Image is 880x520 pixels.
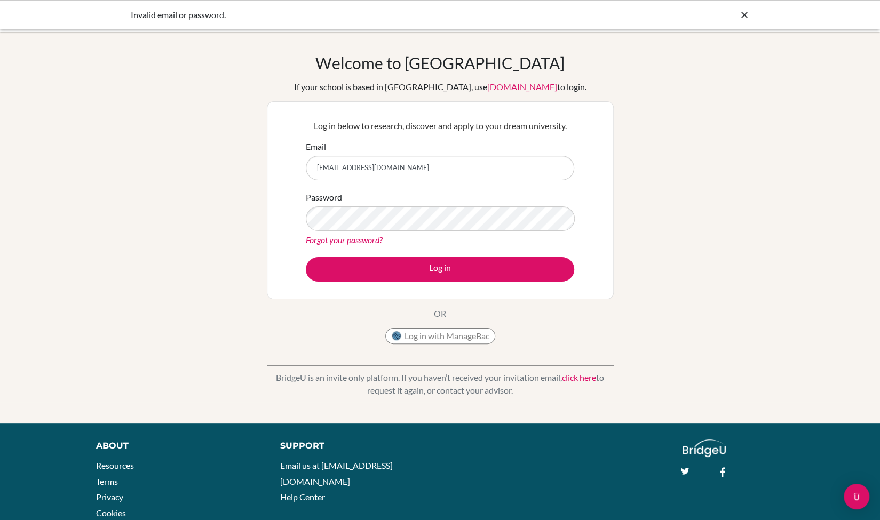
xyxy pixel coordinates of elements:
[96,476,118,486] a: Terms
[96,492,123,502] a: Privacy
[96,439,256,452] div: About
[306,191,342,204] label: Password
[306,119,574,132] p: Log in below to research, discover and apply to your dream university.
[434,307,446,320] p: OR
[294,81,586,93] div: If your school is based in [GEOGRAPHIC_DATA], use to login.
[306,257,574,282] button: Log in
[385,328,495,344] button: Log in with ManageBac
[267,371,614,397] p: BridgeU is an invite only platform. If you haven’t received your invitation email, to request it ...
[683,439,726,457] img: logo_white@2x-f4f0deed5e89b7ecb1c2cc34c3e3d731f90f0f143d5ea2071677605dd97b5244.png
[844,484,869,509] div: Open Intercom Messenger
[315,53,565,73] h1: Welcome to [GEOGRAPHIC_DATA]
[487,82,557,92] a: [DOMAIN_NAME]
[96,460,134,470] a: Resources
[280,492,325,502] a: Help Center
[306,235,383,245] a: Forgot your password?
[96,508,126,518] a: Cookies
[280,439,429,452] div: Support
[562,372,596,382] a: click here
[280,460,393,486] a: Email us at [EMAIL_ADDRESS][DOMAIN_NAME]
[131,9,590,21] div: Invalid email or password.
[306,140,326,153] label: Email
